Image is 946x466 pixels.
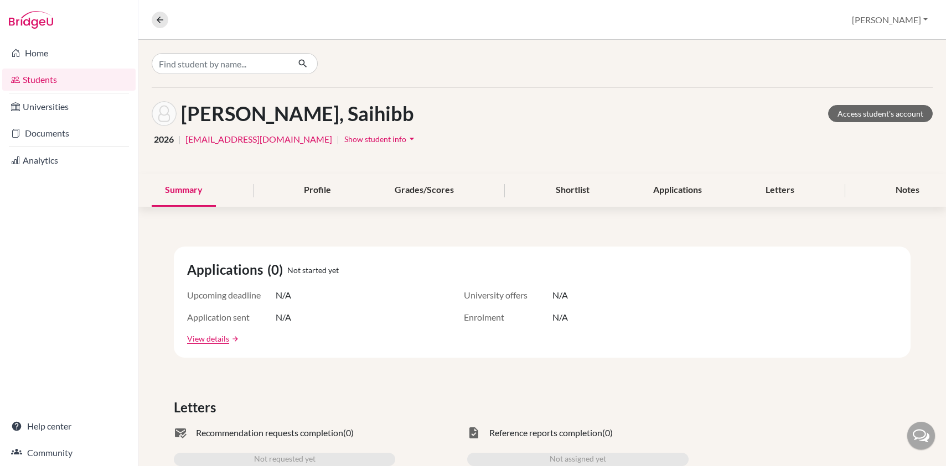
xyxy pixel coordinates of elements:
[276,289,291,302] span: N/A
[467,426,480,439] span: task
[343,426,354,439] span: (0)
[489,426,602,439] span: Reference reports completion
[185,133,332,146] a: [EMAIL_ADDRESS][DOMAIN_NAME]
[882,174,933,207] div: Notes
[552,289,568,302] span: N/A
[828,105,933,122] a: Access student's account
[344,134,406,144] span: Show student info
[181,102,414,125] h1: [PERSON_NAME], Saihibb
[640,174,715,207] div: Applications
[291,174,344,207] div: Profile
[9,11,53,29] img: Bridge-U
[406,133,417,144] i: arrow_drop_down
[187,333,229,344] a: View details
[152,174,216,207] div: Summary
[337,133,339,146] span: |
[187,260,267,280] span: Applications
[178,133,181,146] span: |
[229,335,239,343] a: arrow_forward
[154,133,174,146] span: 2026
[174,397,220,417] span: Letters
[174,426,187,439] span: mark_email_read
[2,149,136,171] a: Analytics
[276,311,291,324] span: N/A
[602,426,613,439] span: (0)
[381,174,467,207] div: Grades/Scores
[464,311,552,324] span: Enrolment
[542,174,603,207] div: Shortlist
[254,453,316,466] span: Not requested yet
[2,442,136,464] a: Community
[752,174,808,207] div: Letters
[2,96,136,118] a: Universities
[187,311,276,324] span: Application sent
[267,260,287,280] span: (0)
[847,9,933,30] button: [PERSON_NAME]
[152,101,177,126] img: Saihibb Kaura's avatar
[550,453,606,466] span: Not assigned yet
[2,415,136,437] a: Help center
[344,130,418,148] button: Show student infoarrow_drop_down
[187,289,276,302] span: Upcoming deadline
[2,42,136,64] a: Home
[196,426,343,439] span: Recommendation requests completion
[552,311,568,324] span: N/A
[2,122,136,144] a: Documents
[464,289,552,302] span: University offers
[152,53,289,74] input: Find student by name...
[287,264,339,276] span: Not started yet
[2,69,136,91] a: Students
